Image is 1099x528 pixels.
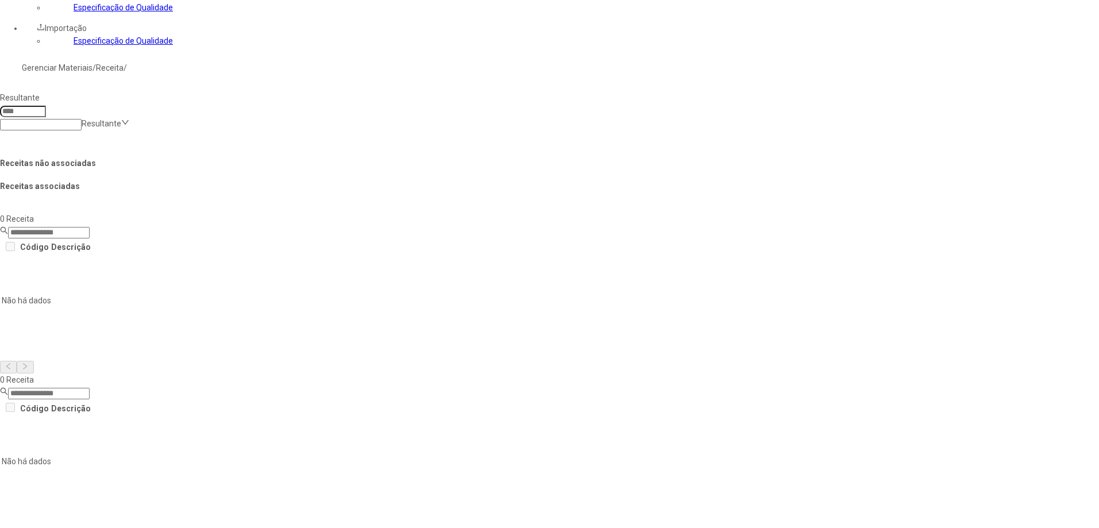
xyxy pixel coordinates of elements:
[51,400,91,416] th: Descrição
[2,294,435,307] p: Não há dados
[96,63,124,72] a: Receita
[20,400,49,416] th: Código
[74,36,173,45] a: Especificação de Qualidade
[2,455,435,468] p: Não há dados
[92,63,96,72] nz-breadcrumb-separator: /
[74,3,173,12] a: Especificação de Qualidade
[45,24,87,33] span: Importação
[22,63,92,72] a: Gerenciar Materiais
[82,119,121,128] nz-select-placeholder: Resultante
[124,63,127,72] nz-breadcrumb-separator: /
[51,240,91,255] th: Descrição
[20,240,49,255] th: Código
